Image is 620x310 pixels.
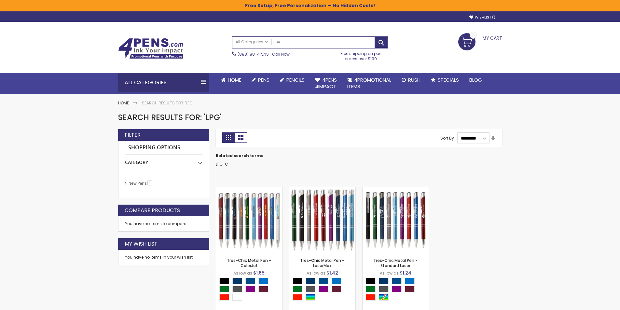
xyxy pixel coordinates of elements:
[125,155,202,166] div: Category
[289,187,355,192] a: Tres-Chic Metal Pen - LaserMax
[142,100,193,106] strong: Search results for: 'lpg'
[326,270,338,276] span: $1.42
[426,73,464,87] a: Specials
[118,112,222,123] span: Search results for: 'lpg'
[216,187,282,192] a: Tres-Chic Metal Pen - ColorJet
[293,278,302,284] div: Black
[232,278,242,284] div: Navy Blue
[379,278,389,284] div: Navy Blue
[306,286,315,292] div: Gunmetal
[127,181,155,186] a: New Pens1
[258,76,269,83] span: Pens
[300,258,344,268] a: Tres-Chic Metal Pen - LaserMax
[147,181,152,185] span: 1
[334,48,388,61] div: Free shipping on pen orders over $199
[366,294,376,301] div: Bright Red
[236,39,268,45] span: All Categories
[363,187,429,253] img: Tres-Chic Metal Pen - Standard Laser
[216,73,246,87] a: Home
[293,294,302,301] div: Bright Red
[125,255,202,260] div: You have no items in your wish list.
[125,240,158,248] strong: My Wish List
[469,76,482,83] span: Blog
[464,73,487,87] a: Blog
[222,132,235,143] strong: Grid
[310,73,342,94] a: 4Pens4impact
[289,187,355,253] img: Tres-Chic Metal Pen - LaserMax
[293,278,355,302] div: Select A Color
[125,207,180,214] strong: Compare Products
[227,258,271,268] a: Tres-Chic Metal Pen - ColorJet
[405,286,415,292] div: Dark Red
[469,15,495,20] a: Wishlist
[392,278,402,284] div: Ocean Blue
[380,270,399,276] span: As low as
[258,286,268,292] div: Dark Red
[246,73,275,87] a: Pens
[286,76,305,83] span: Pencils
[319,286,328,292] div: Purple
[216,153,502,158] dt: Related search terms
[118,38,183,59] img: 4Pens Custom Pens and Promotional Products
[347,76,391,90] span: 4PROMOTIONAL ITEMS
[216,161,228,167] a: LPG-C
[396,73,426,87] a: Rush
[232,294,242,301] div: White
[400,270,411,276] span: $1.24
[118,73,209,92] div: All Categories
[118,216,209,232] div: You have no items to compare.
[219,278,282,302] div: Select A Color
[125,141,202,155] strong: Shopping Options
[275,73,310,87] a: Pencils
[307,270,325,276] span: As low as
[373,258,418,268] a: Tres-Chic Metal Pen - Standard Laser
[363,187,429,192] a: Tres-Chic Metal Pen - Standard Laser
[233,270,252,276] span: As low as
[366,286,376,292] div: Green
[245,286,255,292] div: Purple
[366,278,376,284] div: Black
[408,76,420,83] span: Rush
[332,278,341,284] div: Blue Light
[438,76,459,83] span: Specials
[232,37,271,47] a: All Categories
[238,51,291,57] span: - Call Now!
[392,286,402,292] div: Purple
[332,286,341,292] div: Dark Red
[379,286,389,292] div: Gunmetal
[253,270,265,276] span: $1.65
[319,278,328,284] div: Ocean Blue
[219,294,229,301] div: Bright Red
[219,286,229,292] div: Green
[293,286,302,292] div: Green
[258,278,268,284] div: Blue Light
[405,278,415,284] div: Blue Light
[306,278,315,284] div: Navy Blue
[366,278,429,302] div: Select A Color
[219,278,229,284] div: Black
[232,286,242,292] div: Gunmetal
[306,294,315,301] div: Assorted
[245,278,255,284] div: Ocean Blue
[228,76,241,83] span: Home
[238,51,269,57] a: (888) 88-4PENS
[315,76,337,90] span: 4Pens 4impact
[440,135,454,141] label: Sort By
[118,100,129,106] a: Home
[342,73,396,94] a: 4PROMOTIONALITEMS
[216,187,282,253] img: Tres-Chic Metal Pen - ColorJet
[125,131,141,139] strong: Filter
